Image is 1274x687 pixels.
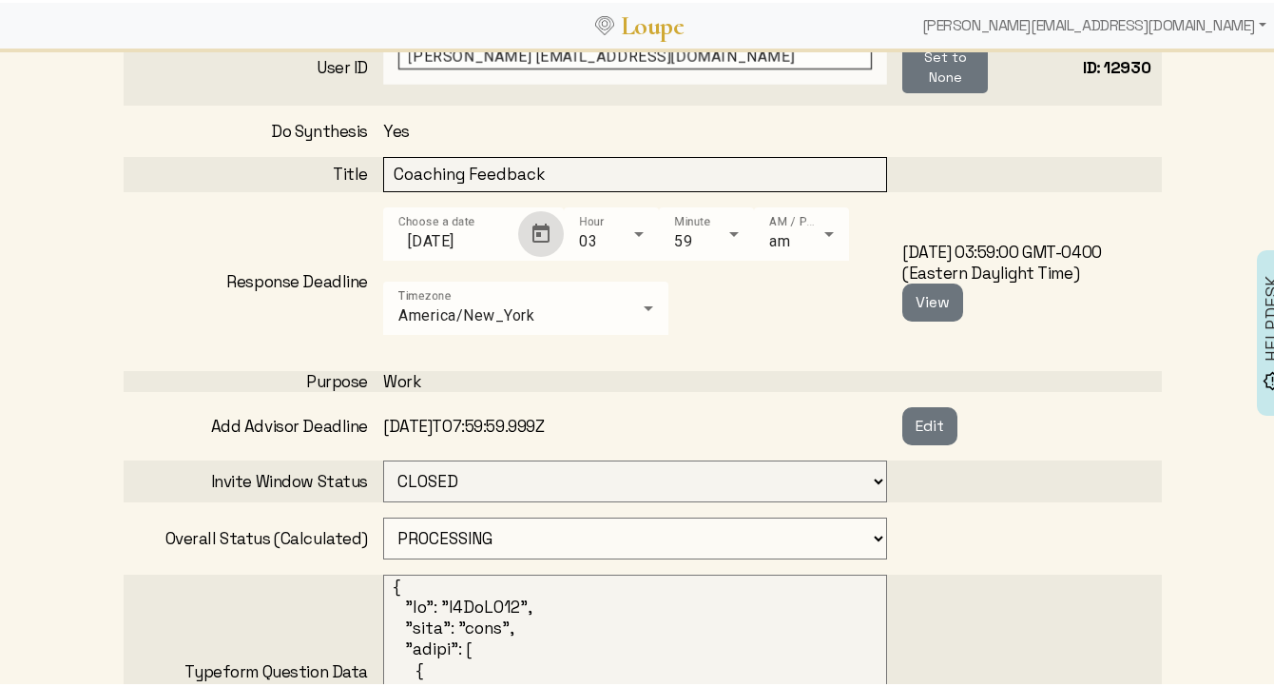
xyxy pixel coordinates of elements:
span: 03 [579,229,597,247]
div: Title [124,161,383,182]
span: 59 [674,229,692,247]
div: User ID [124,54,383,75]
div: Response Deadline [124,268,383,289]
span: America/New_York [398,304,534,322]
div: Add Advisor Deadline [124,413,383,434]
div: Typeform Question Data [124,658,383,679]
div: Work [383,368,902,389]
div: [PERSON_NAME][EMAIL_ADDRESS][DOMAIN_NAME] [915,4,1274,42]
div: [DATE] 03:59:00 GMT-0400 (Eastern Daylight Time) [902,239,1162,319]
mat-label: AM / PM [769,212,818,226]
div: Overall Status (Calculated) [124,525,383,546]
img: Loupe Logo [595,13,614,32]
div: [DATE]T07:59:59.999Z [383,413,902,434]
div: Do Synthesis [124,118,383,139]
button: Edit [902,404,957,442]
mat-label: Choose a date [398,212,475,226]
div: Yes [383,118,902,139]
input: Enter text to search [398,42,872,67]
div: Invite Window Status [124,468,383,489]
a: Loupe [614,6,690,41]
button: Open calendar [518,208,564,254]
div: Purpose [124,368,383,389]
mat-label: Minute [674,212,710,226]
button: View [902,281,963,319]
mat-label: Hour [579,212,604,226]
button: Set to None [902,39,988,90]
span: am [769,229,790,247]
b: ID: 12930 [1083,54,1150,75]
mat-label: Timezone [398,286,452,300]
